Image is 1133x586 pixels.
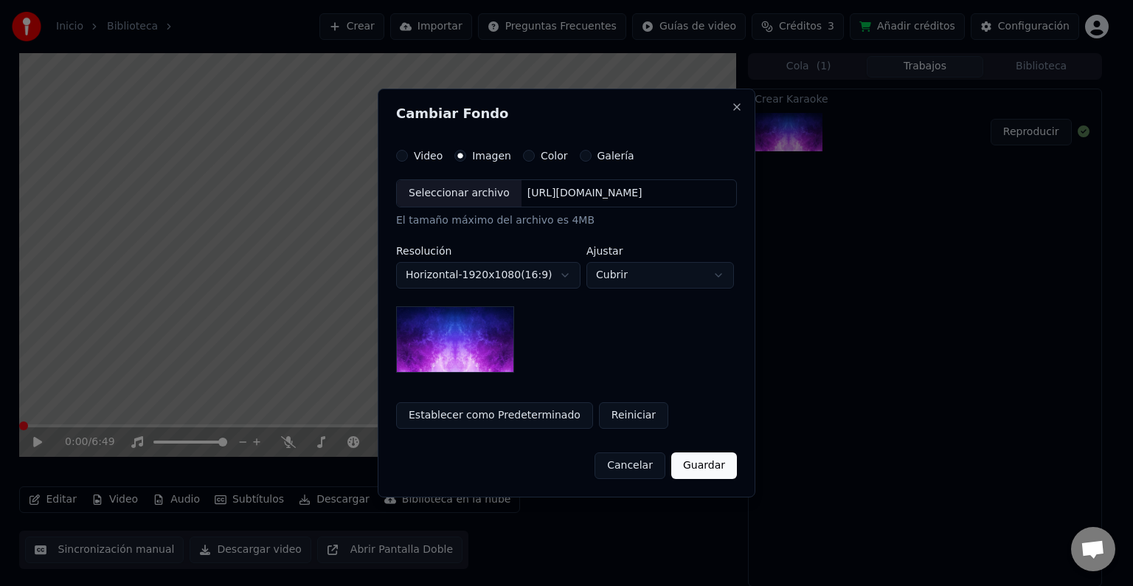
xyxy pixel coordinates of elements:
button: Establecer como Predeterminado [396,402,593,429]
label: Resolución [396,246,581,256]
div: El tamaño máximo del archivo es 4MB [396,213,737,228]
button: Cancelar [595,452,665,479]
button: Reiniciar [599,402,668,429]
label: Ajustar [586,246,734,256]
label: Video [414,151,443,161]
label: Galería [597,151,634,161]
label: Color [541,151,568,161]
button: Guardar [671,452,737,479]
div: [URL][DOMAIN_NAME] [522,186,648,201]
label: Imagen [472,151,511,161]
h2: Cambiar Fondo [396,107,737,120]
div: Seleccionar archivo [397,180,522,207]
